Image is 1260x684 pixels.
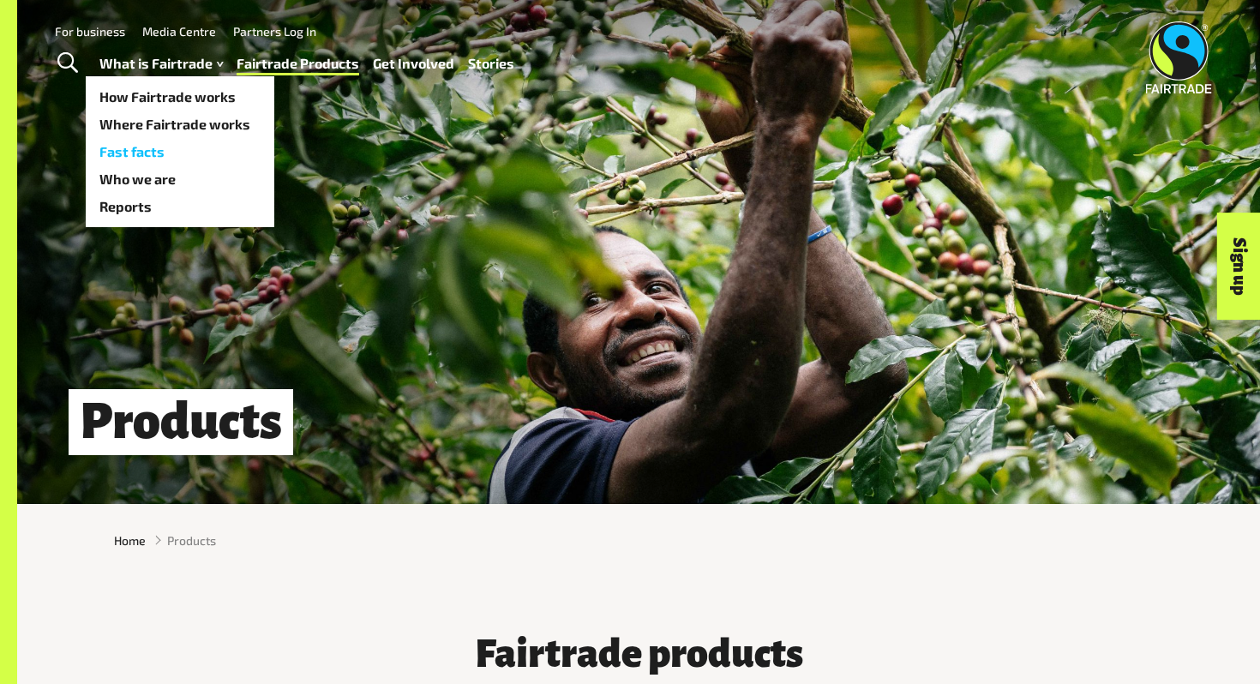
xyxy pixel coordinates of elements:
a: Toggle Search [46,42,88,85]
a: Where Fairtrade works [86,111,274,138]
a: What is Fairtrade [99,51,223,76]
a: Partners Log In [233,24,316,39]
span: Products [167,531,216,549]
a: For business [55,24,125,39]
a: Get Involved [373,51,454,76]
a: How Fairtrade works [86,83,274,111]
a: Who we are [86,165,274,193]
a: Fairtrade Products [237,51,359,76]
h3: Fairtrade products [381,633,896,675]
a: Reports [86,193,274,220]
a: Fast facts [86,138,274,165]
a: Home [114,531,146,549]
h1: Products [69,389,293,455]
a: Stories [468,51,514,76]
img: Fairtrade Australia New Zealand logo [1146,21,1212,93]
a: Media Centre [142,24,216,39]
